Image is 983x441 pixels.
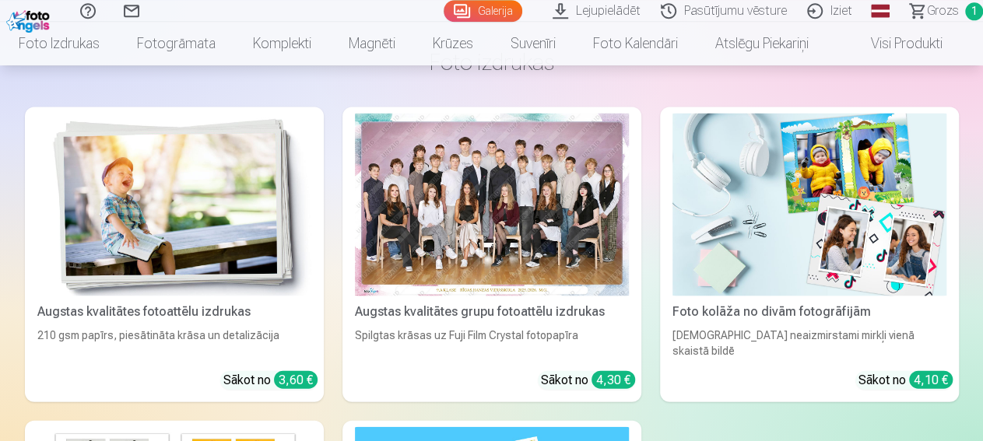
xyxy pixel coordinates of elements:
[118,22,234,65] a: Fotogrāmata
[414,22,492,65] a: Krūzes
[927,2,959,20] span: Grozs
[234,22,330,65] a: Komplekti
[342,107,641,401] a: Augstas kvalitātes grupu fotoattēlu izdrukasSpilgtas krāsas uz Fuji Film Crystal fotopapīraSākot ...
[574,22,697,65] a: Foto kalendāri
[858,370,953,389] div: Sākot no
[541,370,635,389] div: Sākot no
[330,22,414,65] a: Magnēti
[666,302,953,320] div: Foto kolāža no divām fotogrāfijām
[31,327,318,358] div: 210 gsm papīrs, piesātināta krāsa un detalizācija
[827,22,961,65] a: Visi produkti
[660,107,959,401] a: Foto kolāža no divām fotogrāfijāmFoto kolāža no divām fotogrāfijām[DEMOGRAPHIC_DATA] neaizmirstam...
[31,302,318,320] div: Augstas kvalitātes fotoattēlu izdrukas
[666,327,953,358] div: [DEMOGRAPHIC_DATA] neaizmirstami mirkļi vienā skaistā bildē
[672,113,946,296] img: Foto kolāža no divām fotogrāfijām
[349,302,635,320] div: Augstas kvalitātes grupu fotoattēlu izdrukas
[25,107,324,401] a: Augstas kvalitātes fotoattēlu izdrukasAugstas kvalitātes fotoattēlu izdrukas210 gsm papīrs, piesā...
[37,113,311,296] img: Augstas kvalitātes fotoattēlu izdrukas
[909,370,953,388] div: 4,10 €
[965,2,983,20] span: 1
[697,22,827,65] a: Atslēgu piekariņi
[492,22,574,65] a: Suvenīri
[274,370,318,388] div: 3,60 €
[6,6,54,33] img: /fa1
[592,370,635,388] div: 4,30 €
[223,370,318,389] div: Sākot no
[349,327,635,358] div: Spilgtas krāsas uz Fuji Film Crystal fotopapīra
